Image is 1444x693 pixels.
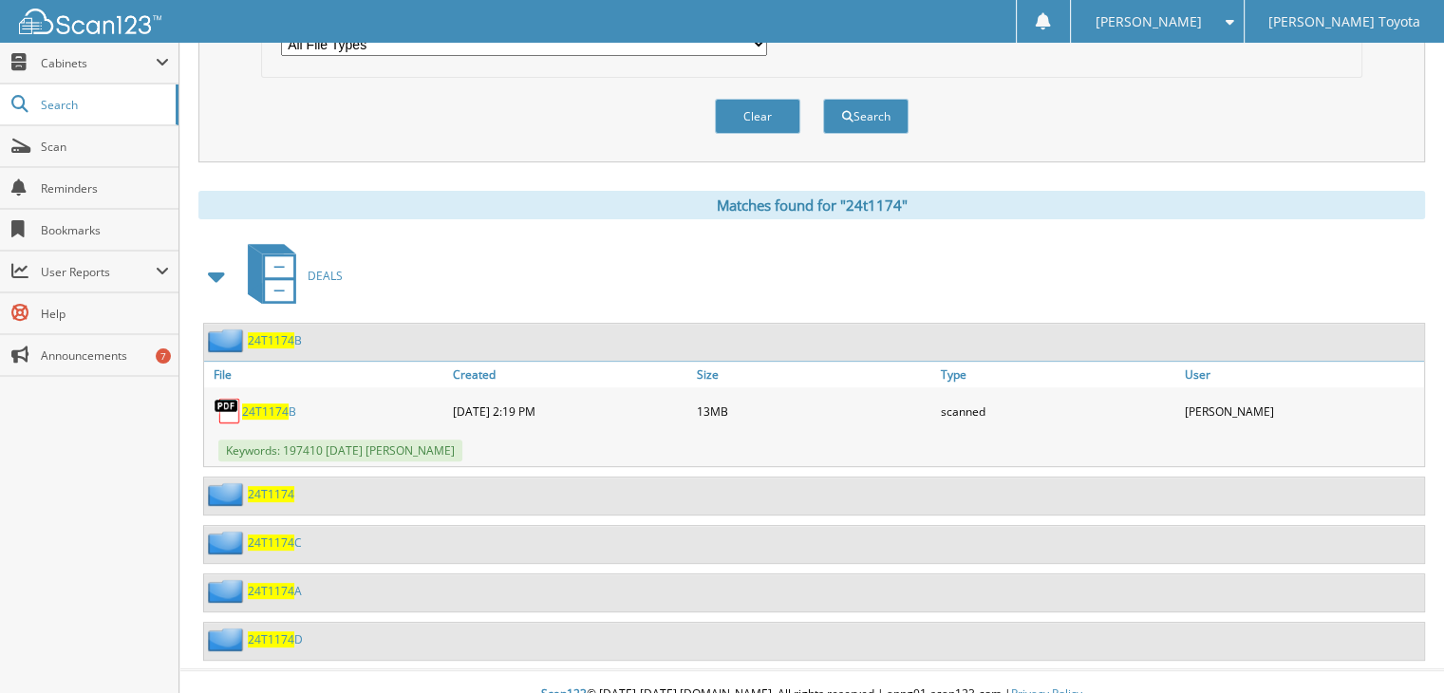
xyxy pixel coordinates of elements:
[248,332,294,348] span: 24T1174
[1180,392,1424,430] div: [PERSON_NAME]
[715,99,800,134] button: Clear
[248,486,294,502] a: 24T1174
[41,139,169,155] span: Scan
[248,534,294,551] span: 24T1174
[41,306,169,322] span: Help
[208,531,248,554] img: folder2.png
[448,392,692,430] div: [DATE] 2:19 PM
[1268,16,1420,28] span: [PERSON_NAME] Toyota
[1095,16,1201,28] span: [PERSON_NAME]
[692,392,936,430] div: 13MB
[198,191,1425,219] div: Matches found for "24t1174"
[248,583,294,599] span: 24T1174
[41,97,166,113] span: Search
[1180,362,1424,387] a: User
[208,627,248,651] img: folder2.png
[156,348,171,364] div: 7
[41,222,169,238] span: Bookmarks
[208,328,248,352] img: folder2.png
[242,403,289,420] span: 24T1174
[308,268,343,284] span: DEALS
[204,362,448,387] a: File
[248,332,302,348] a: 24T1174B
[41,180,169,197] span: Reminders
[236,238,343,313] a: DEALS
[214,397,242,425] img: PDF.png
[41,264,156,280] span: User Reports
[41,347,169,364] span: Announcements
[936,362,1180,387] a: Type
[248,631,303,647] a: 24T1174D
[19,9,161,34] img: scan123-logo-white.svg
[936,392,1180,430] div: scanned
[1349,602,1444,693] iframe: Chat Widget
[248,631,294,647] span: 24T1174
[208,482,248,506] img: folder2.png
[448,362,692,387] a: Created
[208,579,248,603] img: folder2.png
[248,534,302,551] a: 24T1174C
[242,403,296,420] a: 24T1174B
[41,55,156,71] span: Cabinets
[823,99,909,134] button: Search
[692,362,936,387] a: Size
[218,440,462,461] span: Keywords: 197410 [DATE] [PERSON_NAME]
[248,583,302,599] a: 24T1174A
